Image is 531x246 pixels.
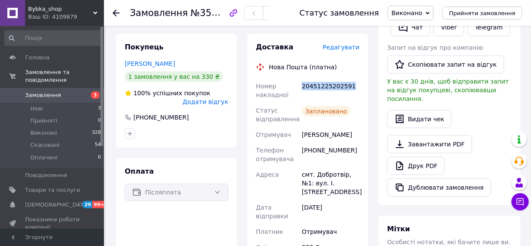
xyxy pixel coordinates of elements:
button: Чат [391,18,430,36]
div: [PHONE_NUMBER] [300,142,361,167]
span: Доставка [256,43,294,51]
span: Додати відгук [183,98,228,105]
span: Номер накладної [256,83,288,98]
div: [PERSON_NAME] [300,127,361,142]
span: Дата відправки [256,204,288,220]
span: 328 [92,129,101,137]
div: смт. Добротвір, №1: вул. І. [STREET_ADDRESS] [300,167,361,200]
span: Прийняті [30,117,57,125]
div: [DATE] [300,200,361,224]
div: Ваш ID: 4109879 [28,13,104,21]
span: Нові [30,105,43,113]
div: успішних покупок [125,89,210,97]
span: Статус відправлення [256,107,300,123]
span: Скасовані [30,141,60,149]
div: 20451225202591 [300,78,361,103]
div: Нова Пошта (платна) [267,63,339,71]
span: Платник [256,228,283,235]
div: Повернутися назад [113,9,120,17]
span: Виконані [30,129,57,137]
span: Оплачені [30,154,58,162]
span: Телефон отримувача [256,147,294,162]
span: 0 [98,117,101,125]
span: Адреса [256,171,279,178]
button: Видати чек [387,110,452,128]
span: Мітки [387,225,410,233]
a: Друк PDF [387,157,445,175]
span: Замовлення [130,8,188,18]
span: 3 [91,91,100,99]
span: Прийняти замовлення [449,10,515,16]
span: Показники роботи компанії [25,216,80,231]
span: Редагувати [323,44,359,51]
span: 54 [95,141,101,149]
span: 3 [98,105,101,113]
span: [DEMOGRAPHIC_DATA] [25,201,89,209]
button: Дублювати замовлення [387,178,491,197]
div: Статус замовлення [299,9,379,17]
span: Товари та послуги [25,186,80,194]
span: 0 [98,154,101,162]
span: Bybka_shop [28,5,93,13]
span: Покупець [125,43,164,51]
button: Скопіювати запит на відгук [387,55,504,74]
div: 1 замовлення у вас на 330 ₴ [125,71,223,82]
span: 100% [133,90,151,97]
div: Заплановано [302,106,351,117]
span: Замовлення та повідомлення [25,68,104,84]
a: [PERSON_NAME] [125,60,175,67]
div: [PHONE_NUMBER] [133,113,190,122]
button: Чат з покупцем [512,193,529,210]
span: Замовлення [25,91,61,99]
span: Запит на відгук про компанію [387,44,483,51]
span: Головна [25,54,49,61]
span: Виконано [392,10,422,16]
span: Повідомлення [25,172,67,179]
a: Telegram [468,18,510,36]
span: 29 [82,201,92,208]
button: Прийняти замовлення [442,6,522,19]
span: Оплата [125,167,154,175]
span: №356897485 [191,7,252,18]
span: У вас є 30 днів, щоб відправити запит на відгук покупцеві, скопіювавши посилання. [387,78,509,102]
a: Завантажити PDF [387,135,472,153]
span: Отримувач [256,131,291,138]
div: Отримувач [300,224,361,240]
input: Пошук [4,30,102,46]
span: 99+ [92,201,107,208]
a: Viber [434,18,464,36]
